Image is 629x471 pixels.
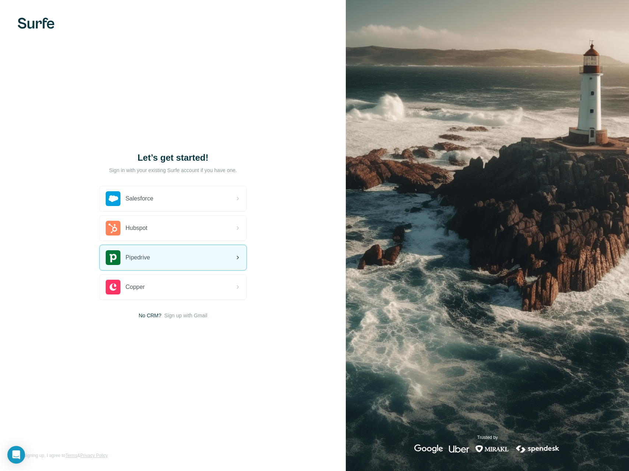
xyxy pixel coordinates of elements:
a: Terms [65,453,77,458]
h1: Let’s get started! [99,152,247,164]
img: uber's logo [449,444,469,453]
img: copper's logo [106,280,120,294]
a: Privacy Policy [80,453,108,458]
img: pipedrive's logo [106,250,120,265]
div: Open Intercom Messenger [7,446,25,464]
span: Pipedrive [126,253,150,262]
span: Salesforce [126,194,154,203]
button: Sign up with Gmail [164,312,207,319]
img: mirakl's logo [475,444,509,453]
img: spendesk's logo [515,444,561,453]
span: No CRM? [139,312,161,319]
span: By signing up, I agree to & [18,452,108,459]
img: google's logo [414,444,443,453]
span: Hubspot [126,224,148,233]
p: Sign in with your existing Surfe account if you have one. [109,167,237,174]
span: Copper [126,283,145,292]
img: salesforce's logo [106,191,120,206]
img: hubspot's logo [106,221,120,235]
p: Trusted by [477,434,498,441]
img: Surfe's logo [18,18,55,29]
